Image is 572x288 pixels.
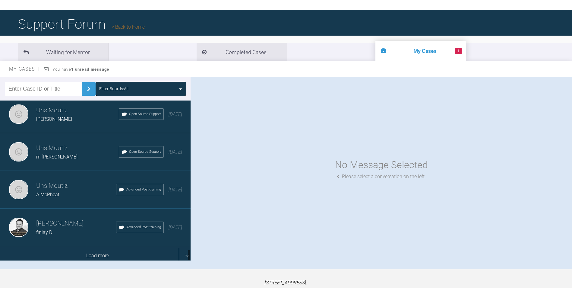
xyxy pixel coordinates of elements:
[36,105,119,116] h3: Uns Moutiz
[129,111,161,117] span: Open Source Support
[335,157,428,173] div: No Message Selected
[126,187,161,192] span: Advanced Post-training
[9,104,28,124] img: Uns Moutiz
[9,218,28,237] img: Greg Souster
[52,67,109,72] span: You have
[126,225,161,230] span: Advanced Post-training
[71,67,109,72] strong: 1 unread message
[36,143,119,153] h3: Uns Moutiz
[18,14,145,35] h1: Support Forum
[36,192,59,197] span: A McPheat
[36,181,116,191] h3: Uns Moutiz
[375,41,466,61] li: My Cases
[169,111,182,117] span: [DATE]
[36,154,77,160] span: m [PERSON_NAME]
[36,116,72,122] span: [PERSON_NAME]
[169,149,182,155] span: [DATE]
[169,225,182,230] span: [DATE]
[112,24,145,30] a: Back to Home
[84,84,93,94] img: chevronRight.28bd32b0.svg
[129,149,161,155] span: Open Source Support
[5,82,82,96] input: Enter Case ID or Title
[9,142,28,162] img: Uns Moutiz
[455,48,462,54] span: 1
[169,187,182,193] span: [DATE]
[9,66,40,72] span: My Cases
[36,219,116,229] h3: [PERSON_NAME]
[197,43,287,61] li: Completed Cases
[18,43,109,61] li: Waiting for Mentor
[337,173,426,181] div: Please select a conversation on the left.
[9,180,28,199] img: Uns Moutiz
[99,85,128,92] div: Filter Boards: All
[36,229,52,235] span: finlay D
